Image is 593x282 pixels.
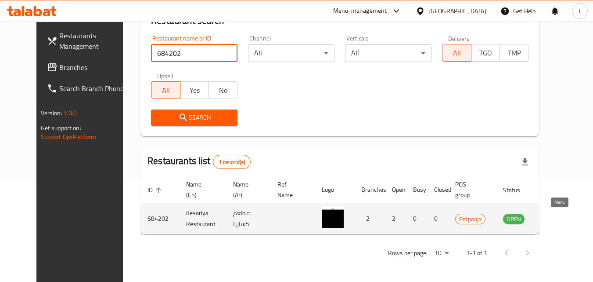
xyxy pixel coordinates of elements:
span: TGO [475,47,496,59]
p: Rows per page: [388,248,428,259]
span: Search Branch Phone [59,83,129,94]
button: No [208,81,237,99]
a: Branches [40,57,136,78]
img: Kesariya Restaurant [322,206,344,228]
button: TMP [500,44,528,62]
div: Menu-management [333,6,387,16]
td: 2 [354,203,385,234]
th: Busy [406,176,427,203]
span: OPEN [503,214,525,224]
a: Restaurants Management [40,25,136,57]
td: مطعم كساريا [226,203,270,234]
span: Name (Ar) [233,179,260,200]
span: Name (En) [186,179,216,200]
span: Branches [59,62,129,73]
a: Support.OpsPlatform [41,131,97,143]
button: All [442,44,471,62]
span: No [212,84,234,97]
h2: Restaurant search [151,14,528,27]
span: Yes [184,84,205,97]
span: POS group [455,179,485,200]
button: All [151,81,180,99]
span: i [579,6,580,16]
span: All [155,84,176,97]
th: Logo [315,176,354,203]
a: Search Branch Phone [40,78,136,99]
th: Closed [427,176,448,203]
button: TGO [471,44,500,62]
span: TMP [503,47,525,59]
label: Delivery [448,35,470,41]
span: Get support on: [41,122,81,134]
p: 1-1 of 1 [466,248,487,259]
span: Petpooja [456,214,485,224]
button: Yes [180,81,209,99]
span: Status [503,185,532,195]
label: Upsell [157,73,173,79]
span: ID [147,185,164,195]
table: enhanced table [140,176,572,234]
div: [GEOGRAPHIC_DATA] [428,6,486,16]
td: 684202 [140,203,179,234]
th: Branches [354,176,385,203]
div: Export file [514,151,535,172]
button: Search [151,110,237,126]
h2: Restaurants list [147,154,251,169]
th: Open [385,176,406,203]
div: Total records count [213,155,251,169]
td: 0 [427,203,448,234]
span: Version: [41,107,62,119]
td: 2 [385,203,406,234]
td: Kesariya Restaurant [179,203,226,234]
span: 1.0.0 [64,107,77,119]
span: Search [158,112,230,123]
span: 1 record(s) [213,158,251,166]
div: OPEN [503,214,525,224]
div: Rows per page: [431,247,452,260]
td: 0 [406,203,427,234]
span: Restaurants Management [59,30,129,51]
div: All [345,44,431,62]
input: Search for restaurant name or ID.. [151,44,237,62]
div: All [248,44,334,62]
span: All [446,47,467,59]
span: Ref. Name [277,179,304,200]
